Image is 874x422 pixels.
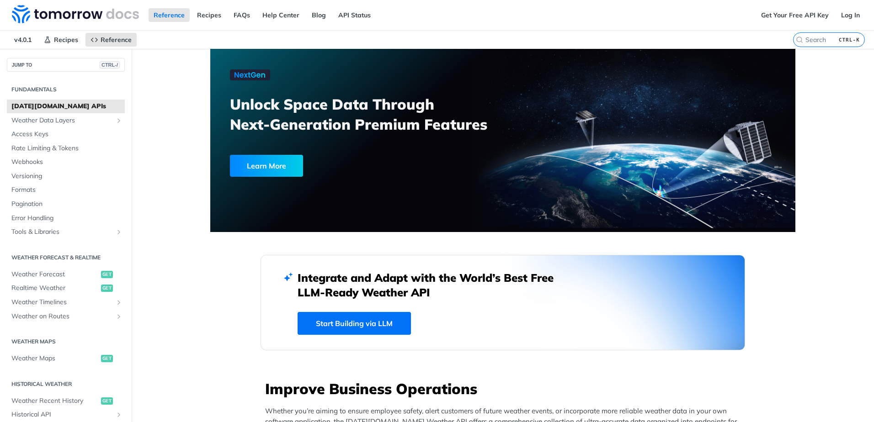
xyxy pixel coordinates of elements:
span: Weather Forecast [11,270,99,279]
a: Weather Mapsget [7,352,125,365]
a: Log In [836,8,865,22]
a: Access Keys [7,127,125,141]
span: Rate Limiting & Tokens [11,144,123,153]
span: Weather Timelines [11,298,113,307]
button: Show subpages for Historical API [115,411,123,418]
span: CTRL-/ [100,61,120,69]
a: Weather Forecastget [7,268,125,281]
button: Show subpages for Weather Data Layers [115,117,123,124]
a: Reference [149,8,190,22]
a: Weather on RoutesShow subpages for Weather on Routes [7,310,125,323]
button: Show subpages for Weather on Routes [115,313,123,320]
a: Pagination [7,197,125,211]
a: Historical APIShow subpages for Historical API [7,408,125,422]
a: Weather TimelinesShow subpages for Weather Timelines [7,295,125,309]
a: API Status [333,8,376,22]
button: Show subpages for Weather Timelines [115,299,123,306]
span: Reference [101,36,132,44]
span: Formats [11,185,123,195]
h2: Fundamentals [7,85,125,94]
kbd: CTRL-K [837,35,862,44]
h2: Weather Maps [7,338,125,346]
span: Realtime Weather [11,284,99,293]
img: Tomorrow.io Weather API Docs [12,5,139,23]
span: v4.0.1 [9,33,37,47]
h2: Historical Weather [7,380,125,388]
a: Realtime Weatherget [7,281,125,295]
span: Error Handling [11,214,123,223]
span: get [101,397,113,405]
span: get [101,271,113,278]
span: Access Keys [11,130,123,139]
span: Weather Recent History [11,396,99,406]
a: Help Center [257,8,304,22]
span: Weather Maps [11,354,99,363]
span: Pagination [11,200,123,209]
a: Weather Recent Historyget [7,394,125,408]
a: Get Your Free API Key [756,8,834,22]
span: Webhooks [11,158,123,167]
img: NextGen [230,69,270,80]
a: Learn More [230,155,456,177]
a: Rate Limiting & Tokens [7,142,125,155]
a: Versioning [7,169,125,183]
span: Recipes [54,36,78,44]
h3: Unlock Space Data Through Next-Generation Premium Features [230,94,513,134]
button: JUMP TOCTRL-/ [7,58,125,72]
a: Formats [7,183,125,197]
h2: Weather Forecast & realtime [7,253,125,262]
span: get [101,355,113,362]
h3: Improve Business Operations [265,379,745,399]
a: Weather Data LayersShow subpages for Weather Data Layers [7,114,125,127]
a: FAQs [229,8,255,22]
span: [DATE][DOMAIN_NAME] APIs [11,102,123,111]
span: Versioning [11,172,123,181]
a: Recipes [192,8,226,22]
a: Reference [85,33,137,47]
h2: Integrate and Adapt with the World’s Best Free LLM-Ready Weather API [298,270,567,300]
div: Learn More [230,155,303,177]
a: Recipes [39,33,83,47]
span: Weather on Routes [11,312,113,321]
a: Start Building via LLM [298,312,411,335]
a: Tools & LibrariesShow subpages for Tools & Libraries [7,225,125,239]
button: Show subpages for Tools & Libraries [115,228,123,236]
a: Webhooks [7,155,125,169]
span: Weather Data Layers [11,116,113,125]
span: Tools & Libraries [11,227,113,237]
a: [DATE][DOMAIN_NAME] APIs [7,100,125,113]
svg: Search [796,36,803,43]
span: get [101,285,113,292]
span: Historical API [11,410,113,419]
a: Error Handling [7,211,125,225]
a: Blog [307,8,331,22]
